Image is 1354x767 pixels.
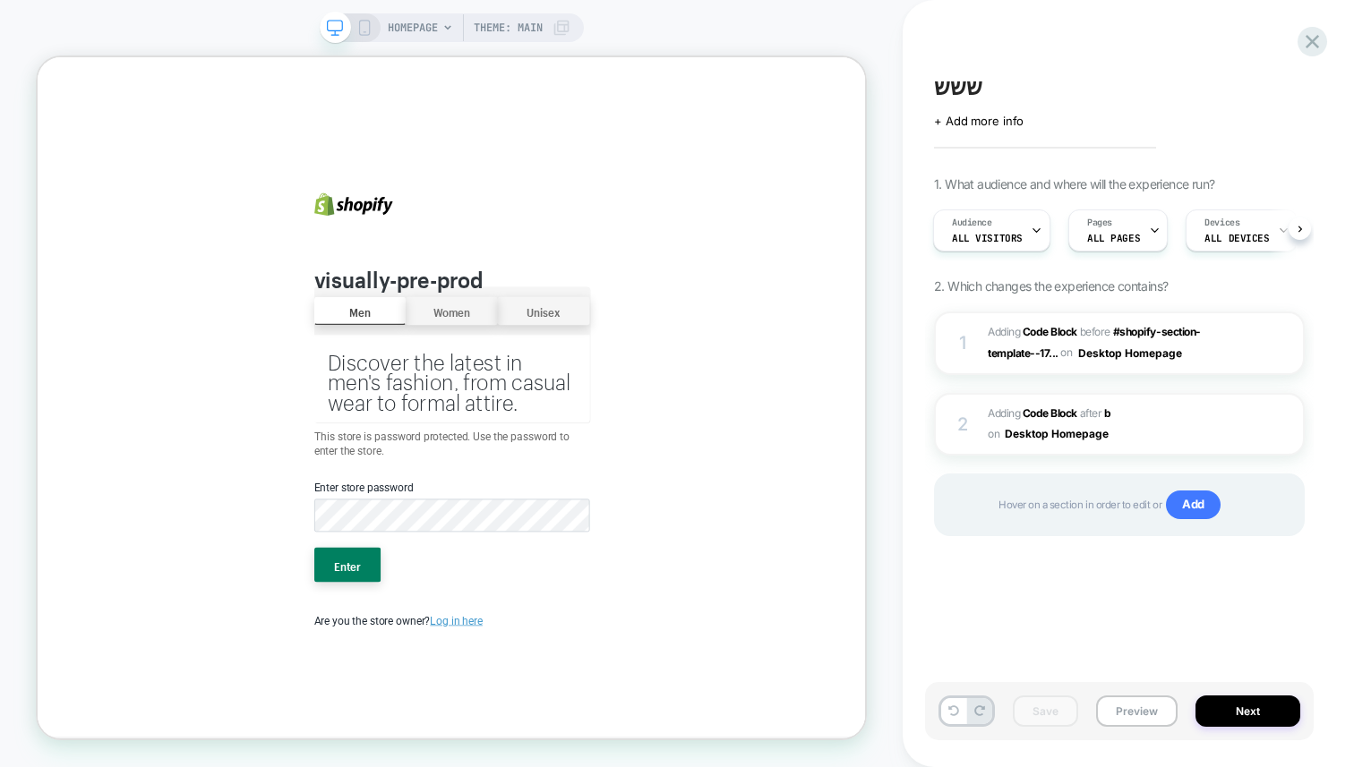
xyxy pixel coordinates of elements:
span: Audience [952,217,992,229]
button: Desktop Homepage [1078,342,1196,364]
label: Enter store password [369,564,501,585]
span: All Visitors [952,232,1023,244]
span: Are you the store owner? [369,743,594,760]
span: Devices [1204,217,1239,229]
span: on [988,424,999,444]
span: HOMEPAGE [388,13,438,42]
span: ששש [934,73,982,100]
span: AFTER [1080,406,1102,420]
button: Save [1013,695,1078,727]
span: Add [1166,490,1221,519]
span: BEFORE [1080,325,1110,338]
button: Enter [369,653,458,700]
span: 2. Which changes the experience contains? [934,278,1168,294]
div: 1 [954,327,972,359]
span: Theme: MAIN [474,13,543,42]
div: Discover the latest in men's fashion, from casual wear to formal attire. [387,388,718,469]
b: Code Block [1023,406,1077,420]
span: Adding [988,406,1077,420]
b: Code Block [1023,325,1077,338]
span: on [1060,343,1072,362]
span: + Add more info [934,114,1024,128]
span: 1. What audience and where will the experience run? [934,176,1214,192]
span: b [1104,406,1111,420]
b: visually-pre-prod [369,270,595,315]
button: Next [1195,695,1300,727]
div: 2 [954,408,972,440]
button: Desktop Homepage [1005,422,1123,445]
span: ALL PAGES [1087,232,1140,244]
span: ALL DEVICES [1204,232,1269,244]
button: Men [369,320,492,356]
button: Unisex [613,320,736,356]
a: Log in here [524,743,594,760]
p: This store is password protected. Use the password to enter the store. [369,496,736,535]
span: Hover on a section in order to edit or [998,490,1285,519]
button: Women [491,320,613,356]
button: Preview [1096,695,1178,727]
span: Adding [988,325,1077,338]
span: Pages [1087,217,1112,229]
